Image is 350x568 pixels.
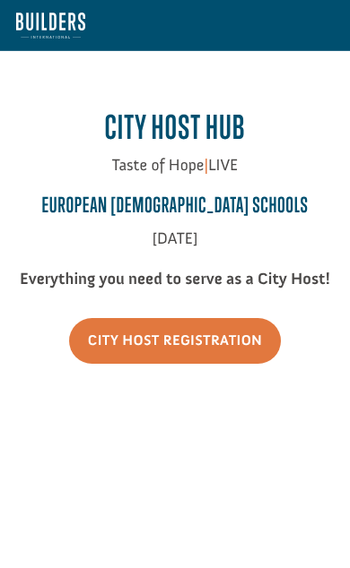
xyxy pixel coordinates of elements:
span: Taste of Hope LIVE [112,155,239,175]
a: City Host Registration [69,318,281,364]
span: | [204,155,208,175]
span: City Host Hub [105,108,246,147]
strong: Everything you need to serve as a City Host! [20,269,330,288]
img: Builders International [16,13,85,38]
strong: European [DEMOGRAPHIC_DATA] Schools [41,194,308,218]
p: [DATE] [16,227,334,267]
